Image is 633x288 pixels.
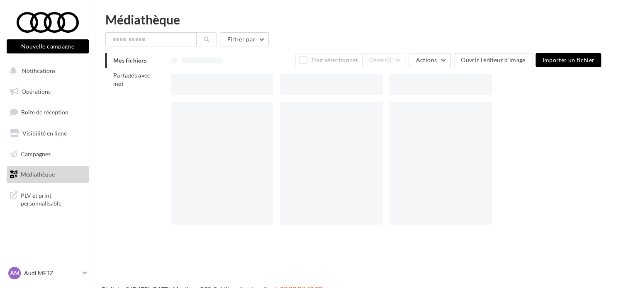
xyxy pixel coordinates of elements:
span: Boîte de réception [21,109,68,116]
button: Gérer(0) [362,53,406,67]
a: PLV et print personnalisable [5,186,90,211]
a: AM Audi METZ [7,265,89,281]
button: Ouvrir l'éditeur d'image [454,53,532,67]
div: Médiathèque [105,13,623,26]
span: AM [10,269,19,277]
span: Importer un fichier [542,56,594,63]
span: Campagnes [21,150,51,157]
button: Importer un fichier [536,53,601,67]
a: Campagnes [5,145,90,163]
button: Filtrer par [220,32,269,46]
span: Mes fichiers [113,57,146,64]
span: Actions [416,56,436,63]
button: Tout sélectionner [295,53,362,67]
span: (0) [385,57,392,63]
p: Audi METZ [24,269,79,277]
a: Boîte de réception [5,103,90,121]
span: Opérations [22,88,51,95]
span: PLV et print personnalisable [21,190,85,208]
span: Partagés avec moi [113,72,151,87]
a: Médiathèque [5,166,90,183]
span: Notifications [22,67,56,74]
button: Actions [409,53,450,67]
span: Médiathèque [21,171,55,178]
button: Notifications [5,62,87,80]
button: Nouvelle campagne [7,39,89,53]
span: Visibilité en ligne [22,130,67,137]
a: Opérations [5,83,90,100]
a: Visibilité en ligne [5,125,90,142]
